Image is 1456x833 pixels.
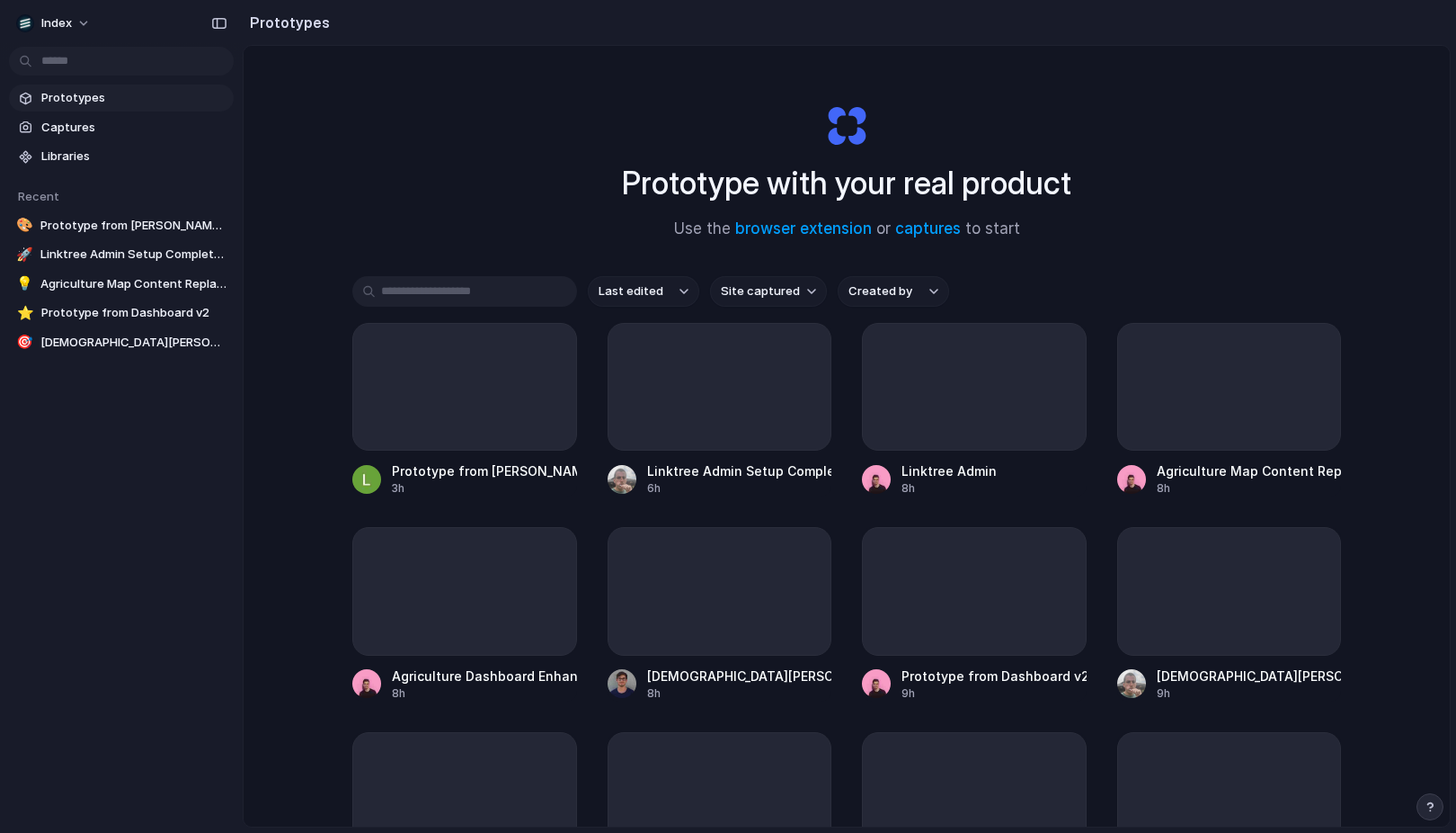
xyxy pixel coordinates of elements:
span: Libraries [41,148,226,166]
span: Captures [41,119,226,137]
span: Prototype from Dashboard v2 [41,304,226,322]
a: Libraries [9,143,234,170]
div: Agriculture Dashboard Enhancements [392,667,577,685]
a: 🎨Prototype from [PERSON_NAME] (duplicate) [9,212,234,239]
div: 6h [647,480,832,497]
button: Site captured [710,276,827,307]
button: Created by [838,276,949,307]
button: Index [9,9,100,38]
a: browser extension [735,219,872,237]
div: 8h [1157,480,1342,497]
div: 8h [901,480,997,497]
div: [DEMOGRAPHIC_DATA][PERSON_NAME] Interests - Pink Background [647,667,832,685]
a: Agriculture Map Content Replacement8h [1117,323,1342,497]
div: 9h [1157,685,1342,702]
span: Prototype from [PERSON_NAME] (duplicate) [40,217,226,235]
div: 🎨 [16,217,33,235]
a: 🚀Linktree Admin Setup Completion [9,241,234,268]
a: Prototype from Dashboard v29h [862,527,1087,701]
div: 8h [392,685,577,702]
div: 3h [392,480,577,497]
span: [DEMOGRAPHIC_DATA][PERSON_NAME] Interests - Blue Background [40,334,226,352]
span: Use the or to start [674,218,1020,241]
span: Agriculture Map Content Replacement [40,275,226,293]
a: Prototypes [9,85,234,112]
h1: Prototype with your real product [622,159,1071,207]
div: Agriculture Map Content Replacement [1157,461,1342,480]
div: ⭐ [16,304,34,322]
div: Prototype from Dashboard v2 [901,667,1087,685]
span: Recent [18,189,59,203]
a: captures [895,219,961,237]
span: Prototypes [41,89,226,107]
a: [DEMOGRAPHIC_DATA][PERSON_NAME] Interests - Blue Background9h [1117,527,1342,701]
div: Linktree Admin [901,461,997,480]
div: 💡 [16,275,33,293]
div: 🎯 [16,334,33,352]
a: [DEMOGRAPHIC_DATA][PERSON_NAME] Interests - Pink Background8h [608,527,832,701]
a: Linktree Admin8h [862,323,1087,497]
a: ⭐Prototype from Dashboard v2 [9,300,234,327]
span: Site captured [721,282,800,300]
a: 💡Agriculture Map Content Replacement [9,271,234,298]
span: Last edited [599,282,663,300]
button: Last edited [588,276,699,307]
div: 9h [901,685,1087,702]
span: Created by [848,282,912,300]
span: Linktree Admin Setup Completion [40,246,226,264]
div: Linktree Admin Setup Completion [647,461,832,480]
a: Linktree Admin Setup Completion6h [608,323,832,497]
a: 🎯[DEMOGRAPHIC_DATA][PERSON_NAME] Interests - Blue Background [9,329,234,356]
div: [DEMOGRAPHIC_DATA][PERSON_NAME] Interests - Blue Background [1157,667,1342,685]
div: 8h [647,685,832,702]
h2: Prototypes [243,12,330,33]
div: 🚀 [16,246,33,264]
span: Index [41,14,72,32]
a: Agriculture Dashboard Enhancements8h [352,527,577,701]
a: Captures [9,114,234,141]
div: Prototype from [PERSON_NAME] (duplicate) [392,461,577,480]
a: Prototype from [PERSON_NAME] (duplicate)3h [352,323,577,497]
